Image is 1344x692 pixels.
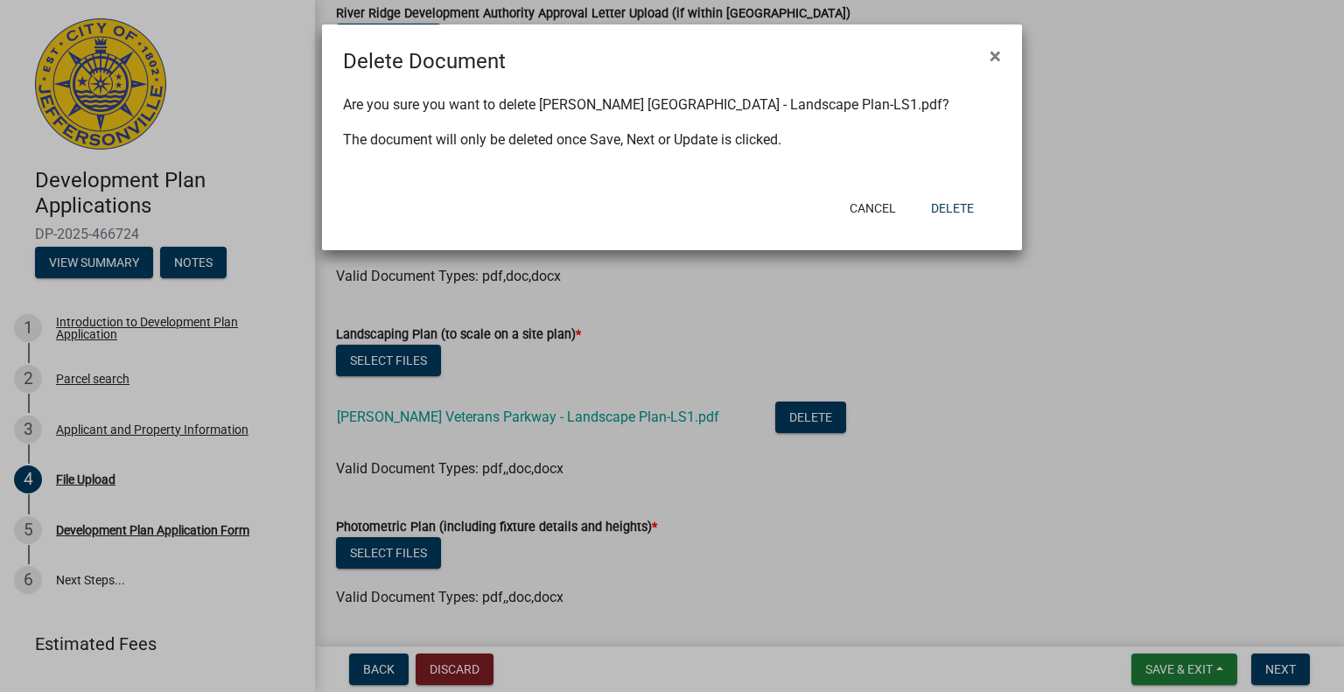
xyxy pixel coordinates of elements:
p: The document will only be deleted once Save, Next or Update is clicked. [343,129,1001,150]
p: Are you sure you want to delete [PERSON_NAME] [GEOGRAPHIC_DATA] - Landscape Plan-LS1.pdf? [343,94,1001,115]
button: Delete [917,192,988,224]
h4: Delete Document [343,45,506,77]
button: Close [976,31,1015,80]
button: Cancel [836,192,910,224]
span: × [990,44,1001,68]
